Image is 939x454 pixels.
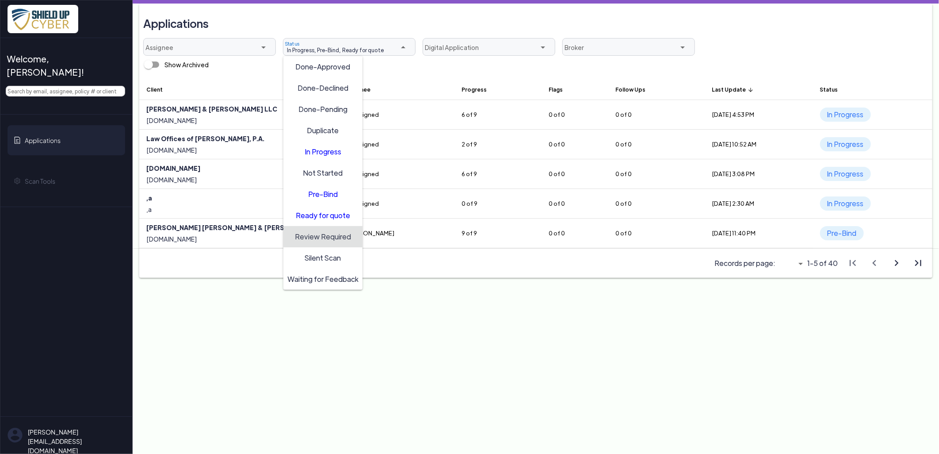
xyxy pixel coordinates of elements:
td: 0 of 0 [542,100,608,130]
td: 6 of 9 [454,159,542,189]
span: Ready for quote [296,210,350,219]
td: 0 of 9 [454,189,542,219]
i: first_page [847,257,859,269]
th: Last Update [705,79,813,100]
td: Unassigned [338,100,454,130]
div: Show Archived [164,60,209,69]
td: 0 of 0 [542,189,608,219]
td: Unassigned [338,189,454,219]
a: Welcome, [PERSON_NAME]! [8,49,125,82]
th: Flags [542,79,608,100]
td: [PERSON_NAME] [338,219,454,248]
td: 0 of 0 [609,130,705,159]
img: su-uw-user-icon.svg [8,427,23,443]
span: Not Started [303,168,343,177]
span: Done-Declined [298,83,348,92]
th: Assignee [338,79,454,100]
a: Scan Tools [8,166,125,196]
img: application-icon.svg [14,137,21,144]
span: In Progress, Pre-Bind, Ready for quote [283,46,384,54]
input: Search by email, assignee, policy # or client [6,86,125,96]
td: [DATE] 4:53 PM [705,100,813,130]
span: Silent Scan [305,253,341,262]
span: In Progress [305,146,341,156]
span: Duplicate [307,125,339,135]
span: Applications [25,136,61,145]
span: In Progress [820,196,871,211]
th: Progress [454,79,542,100]
i: chevron_left [868,257,880,269]
img: gear-icon.svg [14,177,21,185]
td: [DATE] 2:30 AM [705,189,813,219]
td: 0 of 0 [609,159,705,189]
i: arrow_drop_down [398,42,408,53]
td: [DATE] 11:40 PM [705,219,813,248]
i: arrow_drop_down [538,42,548,53]
span: Done-Approved [296,62,351,71]
span: 1-5 of 40 [808,258,838,269]
span: Records per page: [714,258,775,269]
td: Unassigned [338,130,454,159]
a: Applications [8,125,125,155]
td: 0 of 0 [542,159,608,189]
i: last_page [912,257,924,269]
i: arrow_upward [748,87,754,93]
i: arrow_drop_down [677,42,688,53]
td: 9 of 9 [454,219,542,248]
i: arrow_drop_down [258,42,269,53]
span: Pre-Bind [820,226,864,240]
i: arrow_drop_down [795,258,806,269]
td: 0 of 0 [609,219,705,248]
img: x7pemu0IxLxkcbZJZdzx2HwkaHwO9aaLS0XkQIJL.png [8,5,78,33]
span: Waiting for Feedback [287,274,359,283]
th: Status [813,79,932,100]
th: Follow Ups [609,79,705,100]
span: Done-Pending [298,104,347,113]
td: 0 of 0 [609,100,705,130]
span: Welcome, [PERSON_NAME]! [7,52,118,79]
span: In Progress [820,108,871,122]
td: 0 of 0 [542,219,608,248]
span: In Progress [820,167,871,181]
td: Unassigned [338,159,454,189]
td: 6 of 9 [454,100,542,130]
div: Show Archived [140,56,209,73]
span: In Progress [820,137,871,151]
td: 0 of 0 [542,130,608,159]
td: [DATE] 3:08 PM [705,159,813,189]
th: Client [139,79,338,100]
span: Pre-Bind [308,189,338,198]
td: [DATE] 10:52 AM [705,130,813,159]
td: 0 of 0 [609,189,705,219]
i: chevron_right [890,257,902,269]
span: Scan Tools [25,177,55,186]
td: 2 of 9 [454,130,542,159]
h3: Applications [143,12,209,35]
span: Review Required [295,231,351,241]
